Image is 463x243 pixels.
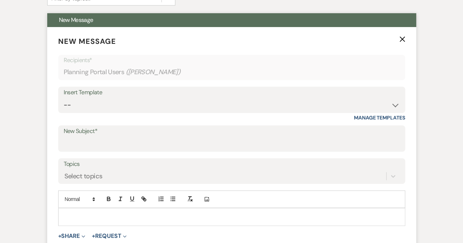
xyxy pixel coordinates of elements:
div: Planning Portal Users [64,65,400,79]
div: Insert Template [64,87,400,98]
button: Share [58,233,86,239]
p: Recipients* [64,56,400,65]
div: Select topics [64,171,102,181]
label: Topics [64,159,400,170]
span: ( [PERSON_NAME] ) [126,67,180,77]
button: Request [92,233,127,239]
span: + [92,233,95,239]
a: Manage Templates [354,114,405,121]
span: New Message [59,16,93,24]
span: + [58,233,61,239]
label: New Subject* [64,126,400,137]
span: New Message [58,37,116,46]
